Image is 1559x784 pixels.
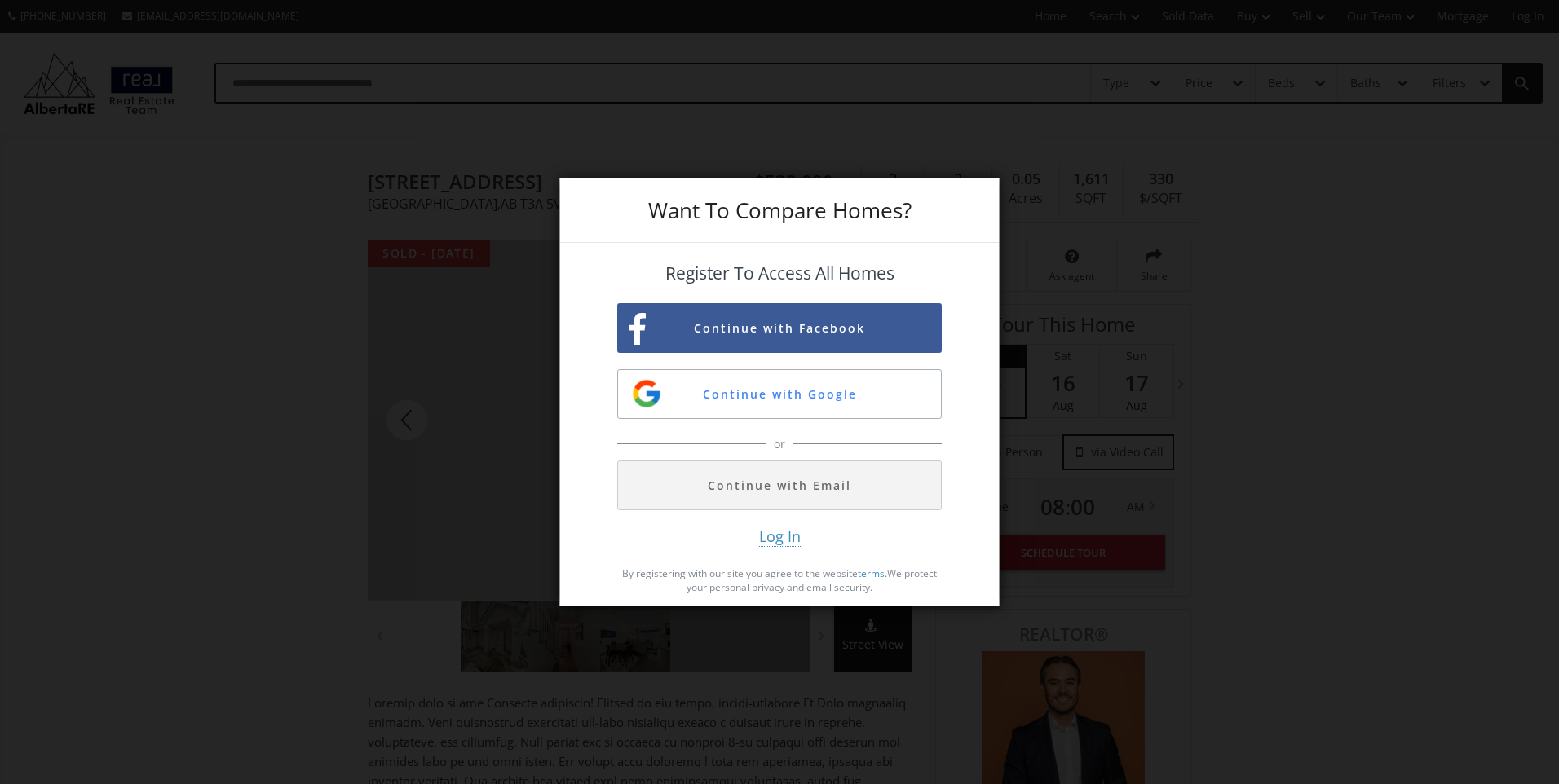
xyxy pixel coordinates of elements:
button: Continue with Google [617,369,942,419]
span: or [770,436,789,452]
img: facebook-sign-up [629,313,646,345]
button: Continue with Facebook [617,303,942,353]
p: By registering with our site you agree to the website . We protect your personal privacy and emai... [617,566,942,594]
h4: Register To Access All Homes [617,264,942,283]
a: terms [858,566,885,580]
span: Log In [759,526,801,547]
img: google-sign-up [630,377,663,410]
button: Continue with Email [617,460,942,510]
h3: Want To Compare Homes? [617,200,942,221]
